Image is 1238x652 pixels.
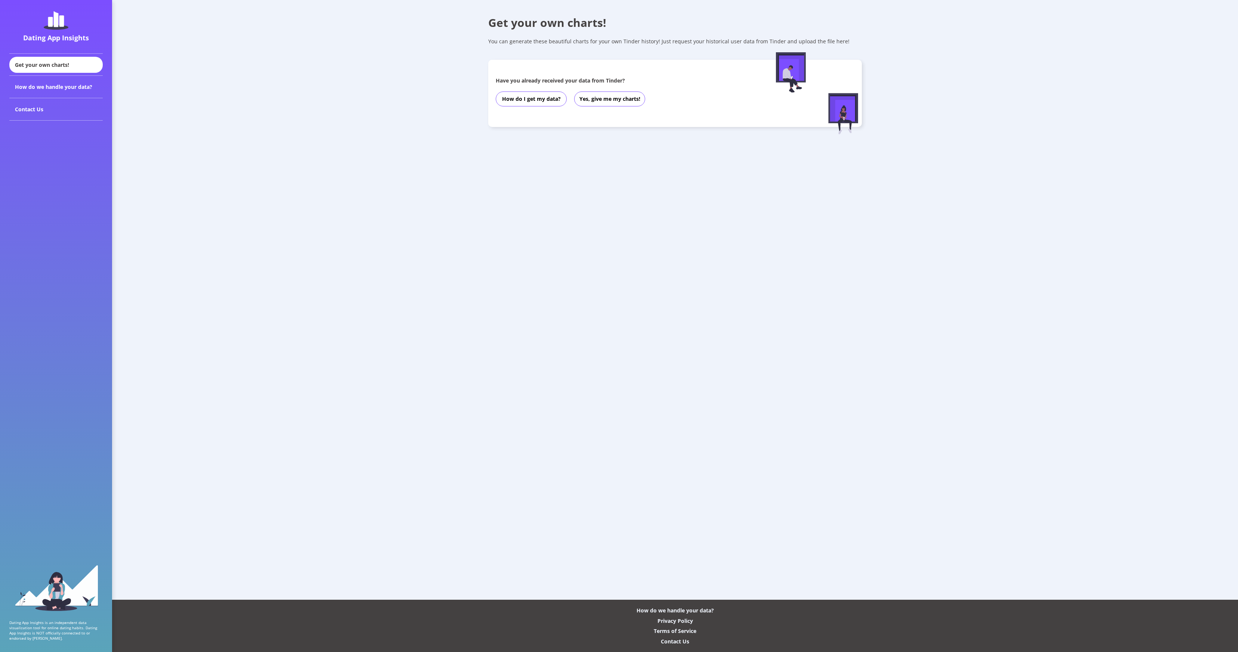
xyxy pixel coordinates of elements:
[9,98,103,121] div: Contact Us
[11,33,101,42] div: Dating App Insights
[637,607,714,614] div: How do we handle your data?
[654,627,696,634] div: Terms of Service
[828,93,858,134] img: female-figure-sitting.afd5d174.svg
[9,57,103,73] div: Get your own charts!
[488,15,862,30] div: Get your own charts!
[574,91,645,106] button: Yes, give me my charts!
[44,11,68,30] img: dating-app-insights-logo.5abe6921.svg
[657,617,693,624] div: Privacy Policy
[9,620,103,641] p: Dating App Insights is an independent data visualization tool for online dating habits. Dating Ap...
[14,564,98,611] img: sidebar_girl.91b9467e.svg
[496,91,567,106] button: How do I get my data?
[496,77,747,84] div: Have you already received your data from Tinder?
[776,52,806,93] img: male-figure-sitting.c9faa881.svg
[9,76,103,98] div: How do we handle your data?
[661,638,689,645] div: Contact Us
[488,38,862,45] div: You can generate these beautiful charts for your own Tinder history! Just request your historical...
